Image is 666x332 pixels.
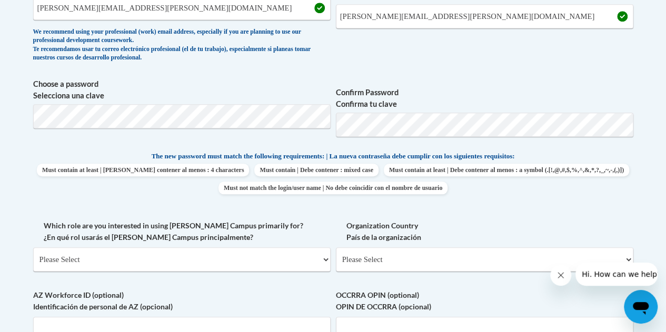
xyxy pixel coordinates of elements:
[336,220,633,243] label: Organization Country País de la organización
[37,164,249,176] span: Must contain at least | [PERSON_NAME] contener al menos : 4 characters
[336,289,633,313] label: OCCRRA OPIN (optional) OPIN DE OCCRRA (opcional)
[550,265,571,286] iframe: Close message
[6,7,85,16] span: Hi. How can we help?
[254,164,378,176] span: Must contain | Debe contener : mixed case
[33,78,331,102] label: Choose a password Selecciona una clave
[575,263,658,286] iframe: Message from company
[218,182,448,194] span: Must not match the login/user name | No debe coincidir con el nombre de usuario
[336,4,633,28] input: Required
[33,28,331,63] div: We recommend using your professional (work) email address, especially if you are planning to use ...
[384,164,629,176] span: Must contain at least | Debe contener al menos : a symbol (.[!,@,#,$,%,^,&,*,?,_,~,-,(,)])
[33,220,331,243] label: Which role are you interested in using [PERSON_NAME] Campus primarily for? ¿En qué rol usarás el ...
[33,289,331,313] label: AZ Workforce ID (optional) Identificación de personal de AZ (opcional)
[152,152,515,161] span: The new password must match the following requirements: | La nueva contraseña debe cumplir con lo...
[624,290,658,324] iframe: Button to launch messaging window
[336,87,633,110] label: Confirm Password Confirma tu clave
